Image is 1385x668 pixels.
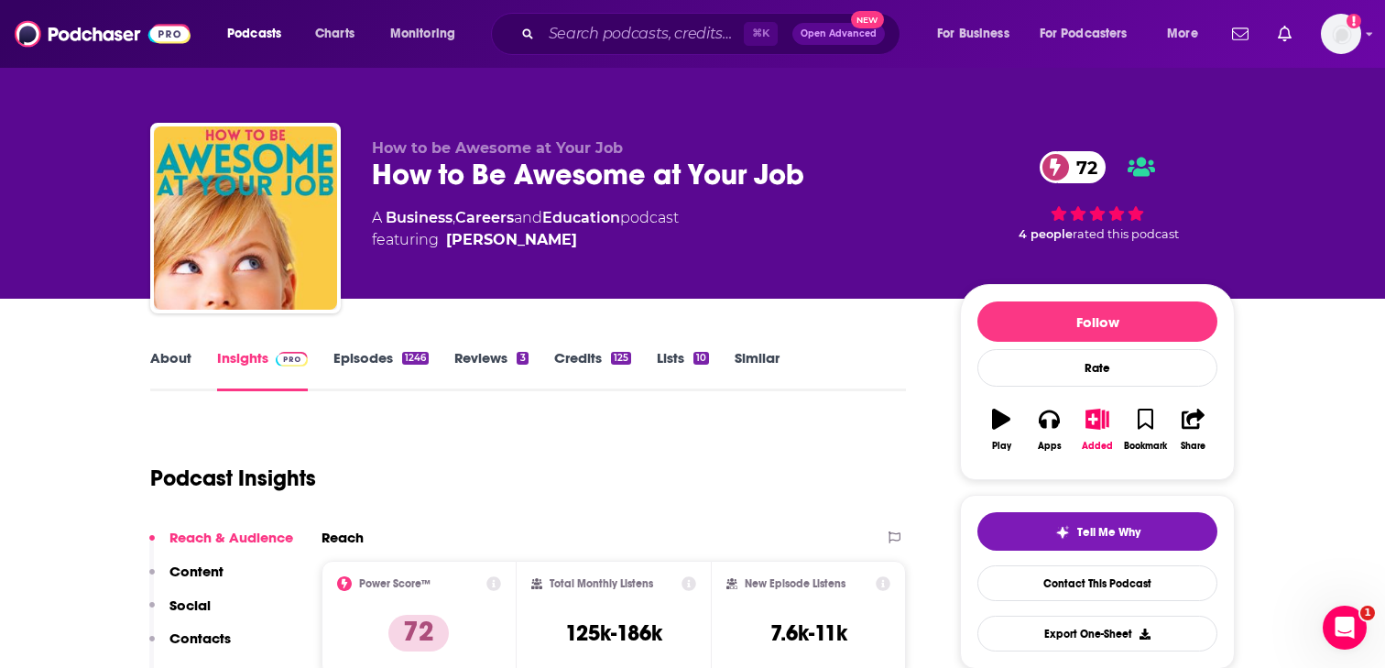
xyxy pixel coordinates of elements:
[1124,441,1167,452] div: Bookmark
[977,349,1217,387] div: Rate
[150,465,316,492] h1: Podcast Insights
[744,22,778,46] span: ⌘ K
[169,597,211,614] p: Social
[446,229,577,251] div: [PERSON_NAME]
[149,630,231,663] button: Contacts
[801,29,877,38] span: Open Advanced
[924,19,1032,49] button: open menu
[977,397,1025,463] button: Play
[550,577,653,590] h2: Total Monthly Listens
[169,563,224,580] p: Content
[149,597,211,630] button: Social
[303,19,365,49] a: Charts
[1040,21,1128,47] span: For Podcasters
[214,19,305,49] button: open menu
[508,13,918,55] div: Search podcasts, credits, & more...
[735,349,780,391] a: Similar
[992,441,1011,452] div: Play
[1360,606,1375,620] span: 1
[315,21,354,47] span: Charts
[372,229,679,251] span: featuring
[276,352,308,367] img: Podchaser Pro
[454,349,528,391] a: Reviews3
[542,209,620,226] a: Education
[541,19,744,49] input: Search podcasts, credits, & more...
[402,352,429,365] div: 1246
[1077,525,1140,540] span: Tell Me Why
[154,126,337,310] img: How to Be Awesome at Your Job
[1121,397,1169,463] button: Bookmark
[693,352,709,365] div: 10
[1082,441,1113,452] div: Added
[359,577,431,590] h2: Power Score™
[1225,18,1256,49] a: Show notifications dropdown
[1321,14,1361,54] span: Logged in as lkingsley
[745,577,845,590] h2: New Episode Listens
[1323,606,1367,650] iframe: Intercom live chat
[1170,397,1217,463] button: Share
[770,619,847,647] h3: 7.6k-11k
[554,349,631,391] a: Credits125
[388,615,449,652] p: 72
[1270,18,1299,49] a: Show notifications dropdown
[15,16,191,51] img: Podchaser - Follow, Share and Rate Podcasts
[1321,14,1361,54] button: Show profile menu
[453,209,455,226] span: ,
[149,563,224,597] button: Content
[455,209,514,226] a: Careers
[851,11,884,28] span: New
[1074,397,1121,463] button: Added
[960,139,1235,253] div: 72 4 peoplerated this podcast
[937,21,1009,47] span: For Business
[565,619,662,647] h3: 125k-186k
[1055,525,1070,540] img: tell me why sparkle
[977,616,1217,652] button: Export One-Sheet
[792,23,885,45] button: Open AdvancedNew
[1028,19,1154,49] button: open menu
[169,529,293,546] p: Reach & Audience
[372,207,679,251] div: A podcast
[390,21,455,47] span: Monitoring
[977,301,1217,342] button: Follow
[1347,14,1361,28] svg: Add a profile image
[1154,19,1221,49] button: open menu
[657,349,709,391] a: Lists10
[377,19,479,49] button: open menu
[1167,21,1198,47] span: More
[977,512,1217,551] button: tell me why sparkleTell Me Why
[1040,151,1107,183] a: 72
[386,209,453,226] a: Business
[1025,397,1073,463] button: Apps
[514,209,542,226] span: and
[217,349,308,391] a: InsightsPodchaser Pro
[1058,151,1107,183] span: 72
[1073,227,1179,241] span: rated this podcast
[1321,14,1361,54] img: User Profile
[372,139,623,157] span: How to be Awesome at Your Job
[1181,441,1205,452] div: Share
[227,21,281,47] span: Podcasts
[517,352,528,365] div: 3
[611,352,631,365] div: 125
[333,349,429,391] a: Episodes1246
[1038,441,1062,452] div: Apps
[322,529,364,546] h2: Reach
[977,565,1217,601] a: Contact This Podcast
[149,529,293,563] button: Reach & Audience
[150,349,191,391] a: About
[1019,227,1073,241] span: 4 people
[169,630,231,647] p: Contacts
